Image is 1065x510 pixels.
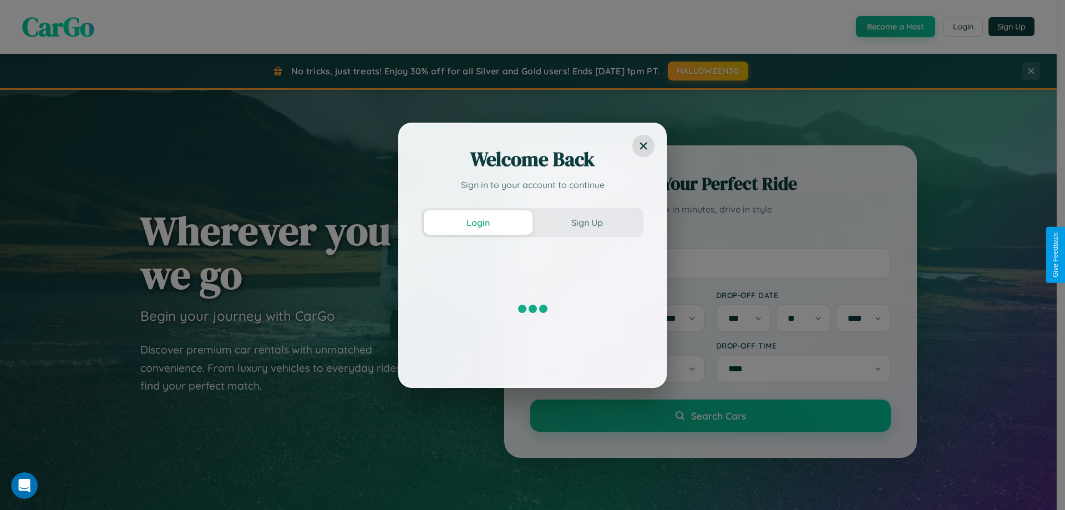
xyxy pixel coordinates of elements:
iframe: Intercom live chat [11,472,38,499]
button: Login [424,210,532,235]
div: Give Feedback [1052,233,1059,277]
p: Sign in to your account to continue [422,178,643,191]
button: Sign Up [532,210,641,235]
h2: Welcome Back [422,146,643,173]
